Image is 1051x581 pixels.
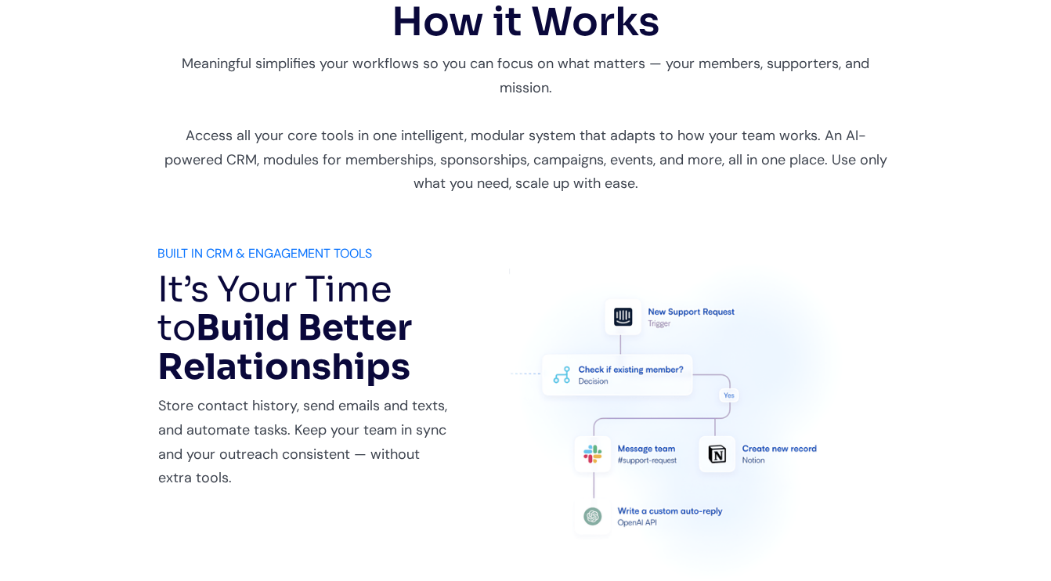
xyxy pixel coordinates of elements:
[157,305,412,389] strong: Build Better Relationships
[157,1,894,44] h2: How it Works
[157,52,894,196] div: Meaningful simplifies your workflows so you can focus on what matters — your members, supporters,...
[157,243,455,264] div: BUILT IN CRM & ENGAGEMENT TOOLS
[158,394,455,489] p: Store contact history, send emails and texts, and automate tasks. Keep your team in sync and your...
[157,267,412,389] span: It’s Your Time to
